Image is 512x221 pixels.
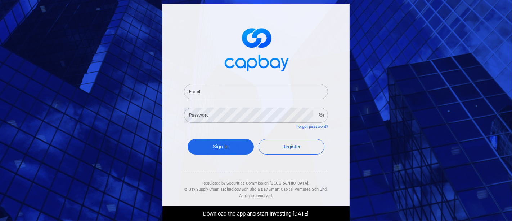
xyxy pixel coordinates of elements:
[282,144,301,149] span: Register
[220,22,292,75] img: logo
[184,173,328,199] div: Regulated by Securities Commission [GEOGRAPHIC_DATA]. & All rights reserved.
[184,187,256,192] span: © Bay Supply Chain Technology Sdn Bhd
[157,206,355,218] div: Download the app and start investing [DATE]
[259,139,325,155] a: Register
[296,124,328,129] a: Forgot password?
[188,139,254,155] button: Sign In
[261,187,328,192] span: Bay Smart Capital Ventures Sdn Bhd.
